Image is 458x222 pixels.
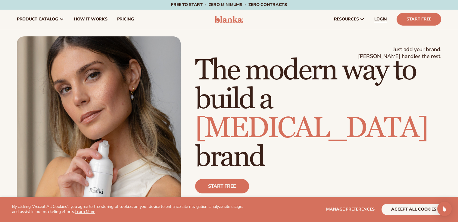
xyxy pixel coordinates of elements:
span: Manage preferences [326,206,375,212]
span: pricing [117,17,134,22]
span: LOGIN [374,17,387,22]
p: By clicking "Accept All Cookies", you agree to the storing of cookies on your device to enhance s... [12,204,250,214]
button: Manage preferences [326,204,375,215]
span: [MEDICAL_DATA] [195,111,427,146]
a: resources [329,10,369,29]
h1: The modern way to build a brand [195,56,441,172]
a: pricing [112,10,139,29]
button: accept all cookies [382,204,446,215]
span: How It Works [74,17,107,22]
a: Learn More [75,209,95,214]
span: Free to start · ZERO minimums · ZERO contracts [171,2,287,8]
a: LOGIN [369,10,392,29]
a: How It Works [69,10,112,29]
div: Open Intercom Messenger [437,202,452,216]
span: Just add your brand. [PERSON_NAME] handles the rest. [358,46,441,60]
a: product catalog [12,10,69,29]
a: Start free [195,179,249,193]
a: Start Free [397,13,441,26]
span: product catalog [17,17,58,22]
img: logo [215,16,243,23]
span: resources [334,17,359,22]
